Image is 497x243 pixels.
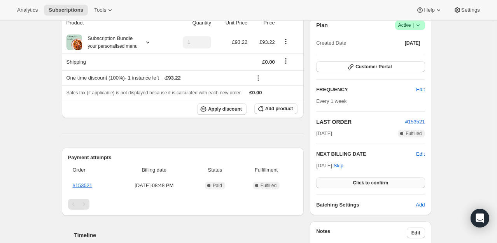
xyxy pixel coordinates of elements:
[66,90,242,95] span: Sales tax (if applicable) is not displayed because it is calculated with each new order.
[316,61,425,72] button: Customer Portal
[259,39,275,45] span: £93.22
[213,14,250,31] th: Unit Price
[416,150,425,158] button: Edit
[416,86,425,94] span: Edit
[68,161,115,179] th: Order
[355,64,392,70] span: Customer Portal
[424,7,434,13] span: Help
[68,199,298,210] nav: Pagination
[316,21,328,29] h2: Plan
[411,5,447,16] button: Help
[44,5,88,16] button: Subscriptions
[411,230,420,236] span: Edit
[413,22,414,28] span: |
[82,35,138,50] div: Subscription Bundle
[89,5,119,16] button: Tools
[461,7,480,13] span: Settings
[316,98,346,104] span: Every 1 week
[66,35,82,50] img: product img
[94,7,106,13] span: Tools
[213,182,222,189] span: Paid
[118,182,191,189] span: [DATE] · 08:48 PM
[329,160,348,172] button: Skip
[405,119,425,125] a: #153521
[280,57,292,65] button: Shipping actions
[316,39,346,47] span: Created Date
[240,166,293,174] span: Fulfillment
[353,180,388,186] span: Click to confirm
[262,59,275,65] span: £0.00
[261,182,276,189] span: Fulfilled
[411,199,429,211] button: Add
[316,118,405,126] h2: LAST ORDER
[49,7,83,13] span: Subscriptions
[407,227,425,238] button: Edit
[316,130,332,137] span: [DATE]
[449,5,485,16] button: Settings
[62,14,168,31] th: Product
[88,43,138,49] small: your personalised menu
[164,74,181,82] span: - £93.22
[195,166,235,174] span: Status
[197,103,247,115] button: Apply discount
[62,53,168,70] th: Shipping
[316,163,343,168] span: [DATE] ·
[168,14,213,31] th: Quantity
[68,154,298,161] h2: Payment attempts
[406,130,422,137] span: Fulfilled
[232,39,247,45] span: £93.22
[405,40,420,46] span: [DATE]
[74,231,304,239] h2: Timeline
[12,5,42,16] button: Analytics
[118,166,191,174] span: Billing date
[416,201,425,209] span: Add
[316,201,416,209] h6: Batching Settings
[73,182,93,188] a: #153521
[208,106,242,112] span: Apply discount
[405,118,425,126] button: #153521
[334,162,343,170] span: Skip
[316,86,416,94] h2: FREQUENCY
[316,227,407,238] h3: Notes
[249,90,262,95] span: £0.00
[471,209,489,227] div: Open Intercom Messenger
[250,14,277,31] th: Price
[254,103,297,114] button: Add product
[316,150,416,158] h2: NEXT BILLING DATE
[411,83,429,96] button: Edit
[17,7,38,13] span: Analytics
[66,74,248,82] div: One time discount (100%) - 1 instance left
[400,38,425,49] button: [DATE]
[398,21,422,29] span: Active
[280,37,292,46] button: Product actions
[265,106,293,112] span: Add product
[316,177,425,188] button: Click to confirm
